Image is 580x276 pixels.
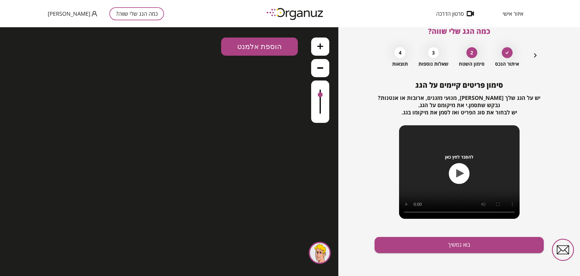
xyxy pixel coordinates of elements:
button: סרטון הדרכה [427,11,483,17]
button: [PERSON_NAME] [48,10,97,18]
button: הוספת אלמנט [221,10,298,28]
div: 4 [395,47,405,58]
span: [PERSON_NAME] [48,11,90,17]
span: סימון פריטים קיימים על הגג [415,80,503,90]
div: 2 [466,47,477,58]
span: שאלות נוספות [418,61,449,67]
span: איזור אישי [503,11,523,17]
img: logo [262,5,329,22]
span: יש על הגג שלך [PERSON_NAME], מנועי מזגנים, ארובות או אנטנות? נבקש שתסמן.י את מיקומם על הגג. יש לב... [378,94,540,116]
span: סימון השטח [459,61,485,67]
span: איתור הנכס [495,61,519,67]
button: כמה הגג שלי שווה? [109,7,164,20]
button: בוא נמשיך [375,237,544,253]
div: 3 [428,47,439,58]
span: להסבר לחץ כאן [445,154,473,159]
span: תוצאות [392,61,408,67]
span: סרטון הדרכה [436,11,464,17]
span: כמה הגג שלי שווה? [428,26,490,36]
button: איזור אישי [494,11,532,17]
